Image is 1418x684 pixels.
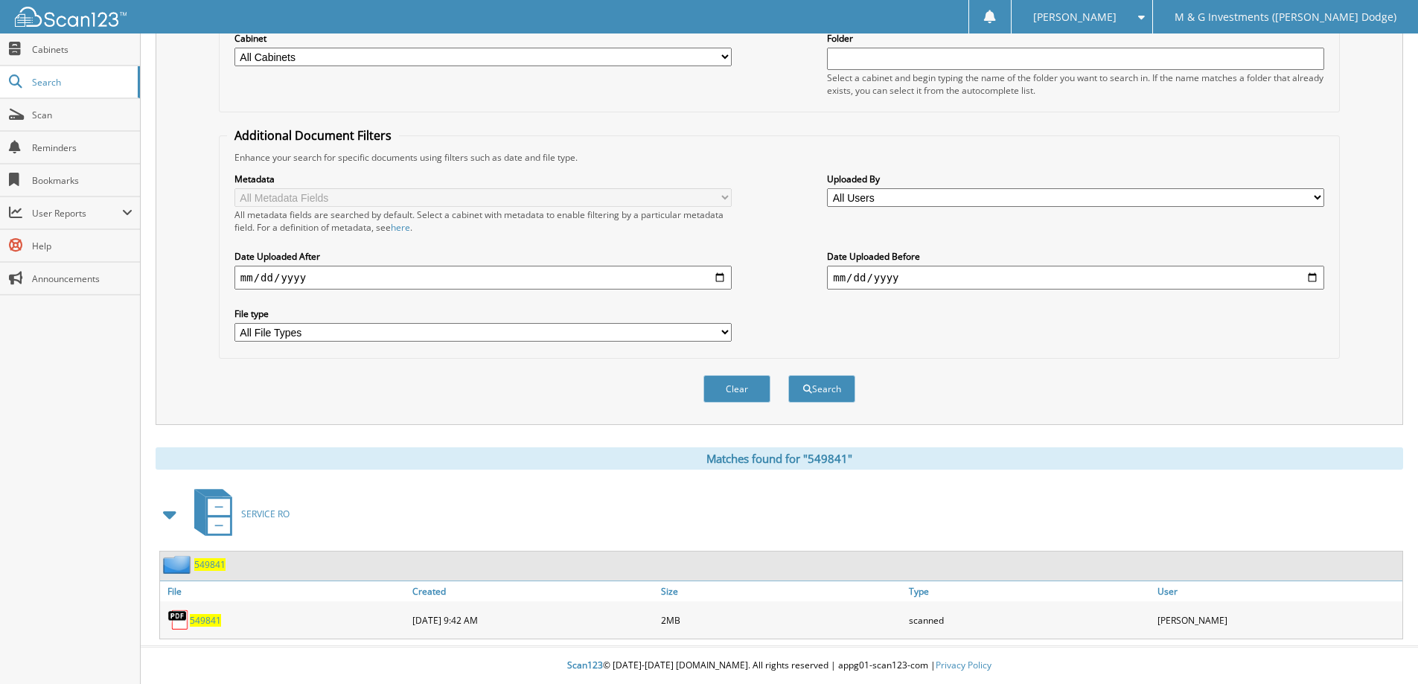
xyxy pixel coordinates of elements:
[905,605,1154,635] div: scanned
[827,250,1324,263] label: Date Uploaded Before
[141,648,1418,684] div: © [DATE]-[DATE] [DOMAIN_NAME]. All rights reserved | appg01-scan123-com |
[1154,581,1402,601] a: User
[167,609,190,631] img: PDF.png
[32,174,132,187] span: Bookmarks
[227,151,1332,164] div: Enhance your search for specific documents using filters such as date and file type.
[32,141,132,154] span: Reminders
[32,43,132,56] span: Cabinets
[234,266,732,290] input: start
[567,659,603,671] span: Scan123
[1344,613,1418,684] iframe: Chat Widget
[32,207,122,220] span: User Reports
[788,375,855,403] button: Search
[32,76,130,89] span: Search
[409,605,657,635] div: [DATE] 9:42 AM
[15,7,127,27] img: scan123-logo-white.svg
[1175,13,1396,22] span: M & G Investments ([PERSON_NAME] Dodge)
[163,555,194,574] img: folder2.png
[827,266,1324,290] input: end
[156,447,1403,470] div: Matches found for "549841"
[234,250,732,263] label: Date Uploaded After
[703,375,770,403] button: Clear
[234,173,732,185] label: Metadata
[32,109,132,121] span: Scan
[905,581,1154,601] a: Type
[391,221,410,234] a: here
[827,71,1324,97] div: Select a cabinet and begin typing the name of the folder you want to search in. If the name match...
[234,32,732,45] label: Cabinet
[160,581,409,601] a: File
[32,272,132,285] span: Announcements
[936,659,991,671] a: Privacy Policy
[234,307,732,320] label: File type
[657,581,906,601] a: Size
[190,614,221,627] a: 549841
[227,127,399,144] legend: Additional Document Filters
[827,173,1324,185] label: Uploaded By
[241,508,290,520] span: SERVICE RO
[827,32,1324,45] label: Folder
[1154,605,1402,635] div: [PERSON_NAME]
[1033,13,1117,22] span: [PERSON_NAME]
[32,240,132,252] span: Help
[194,558,226,571] a: 549841
[657,605,906,635] div: 2MB
[185,485,290,543] a: SERVICE RO
[409,581,657,601] a: Created
[234,208,732,234] div: All metadata fields are searched by default. Select a cabinet with metadata to enable filtering b...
